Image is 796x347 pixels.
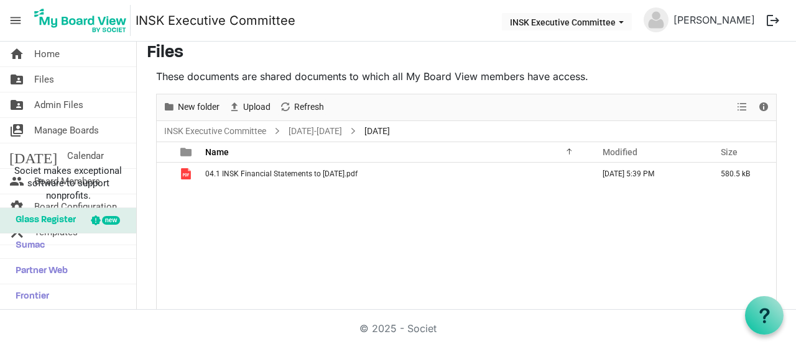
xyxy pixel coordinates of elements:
[159,94,224,120] div: New folder
[242,99,272,115] span: Upload
[162,124,269,139] a: INSK Executive Committee
[161,99,222,115] button: New folder
[102,216,120,225] div: new
[224,94,275,120] div: Upload
[275,94,328,120] div: Refresh
[6,164,131,202] span: Societ makes exceptional software to support nonprofits.
[9,208,76,233] span: Glass Register
[721,147,738,157] span: Size
[9,42,24,66] span: home
[277,99,326,115] button: Refresh
[34,118,99,143] span: Manage Boards
[201,163,590,185] td: 04.1 INSK Financial Statements to 31 Aug 2025.pdf is template cell column header Name
[9,233,45,258] span: Sumac
[4,9,27,32] span: menu
[205,169,358,178] span: 04.1 INSK Financial Statements to [DATE].pdf
[30,5,131,36] img: My Board View Logo
[669,7,760,32] a: [PERSON_NAME]
[205,147,229,157] span: Name
[760,7,786,34] button: logout
[286,124,345,139] a: [DATE]-[DATE]
[67,143,104,168] span: Calendar
[644,7,669,32] img: no-profile-picture.svg
[502,13,632,30] button: INSK Executive Committee dropdownbutton
[34,42,60,66] span: Home
[708,163,776,185] td: 580.5 kB is template cell column header Size
[226,99,273,115] button: Upload
[756,99,772,115] button: Details
[9,143,57,168] span: [DATE]
[732,94,753,120] div: View
[590,163,708,185] td: October 08, 2025 5:39 PM column header Modified
[9,259,68,284] span: Partner Web
[9,92,24,117] span: folder_shared
[34,67,54,92] span: Files
[9,118,24,143] span: switch_account
[177,99,221,115] span: New folder
[136,8,295,33] a: INSK Executive Committee
[34,92,83,117] span: Admin Files
[359,322,437,335] a: © 2025 - Societ
[603,147,637,157] span: Modified
[147,43,786,64] h3: Files
[9,284,49,309] span: Frontier
[173,163,201,185] td: is template cell column header type
[30,5,136,36] a: My Board View Logo
[753,94,774,120] div: Details
[9,67,24,92] span: folder_shared
[293,99,325,115] span: Refresh
[157,163,173,185] td: checkbox
[156,69,777,84] p: These documents are shared documents to which all My Board View members have access.
[734,99,749,115] button: View dropdownbutton
[362,124,392,139] span: [DATE]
